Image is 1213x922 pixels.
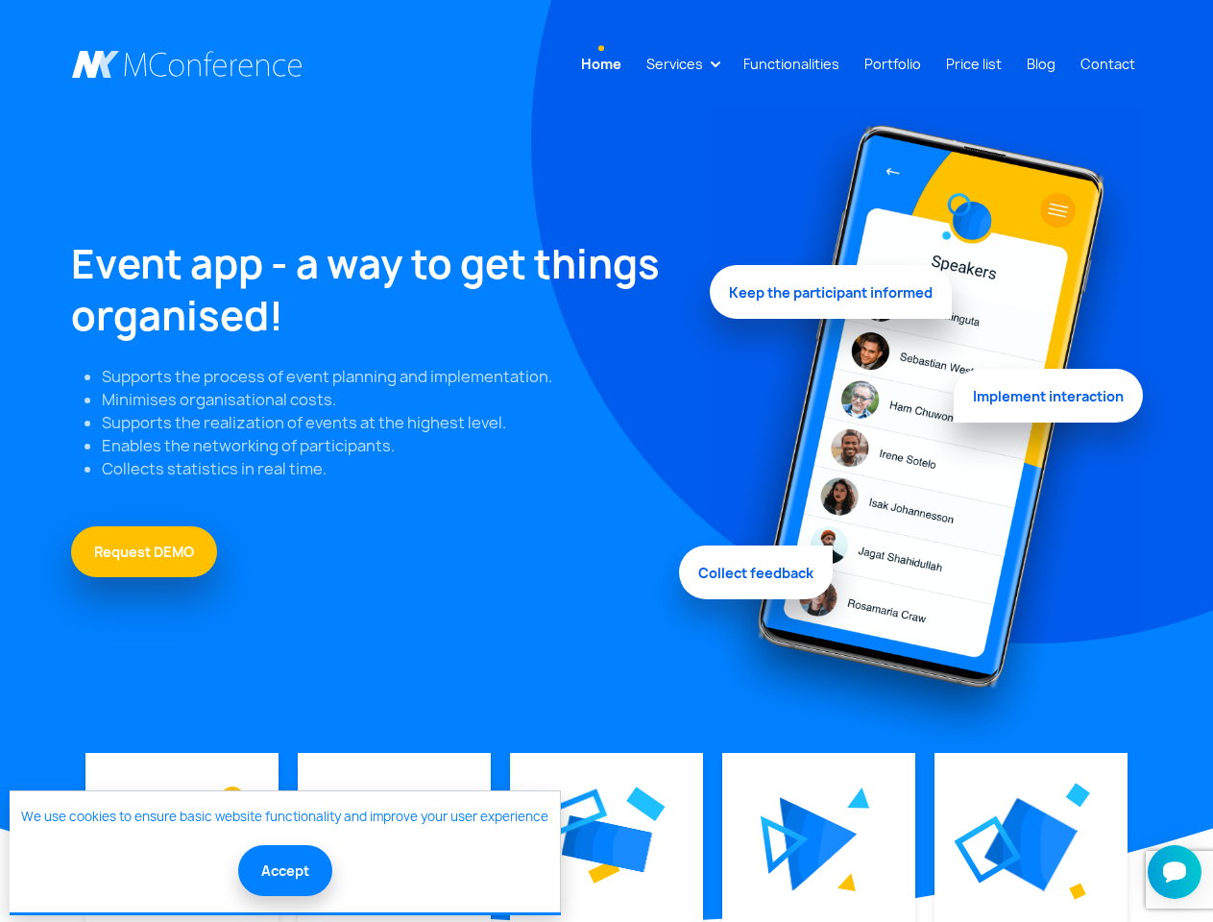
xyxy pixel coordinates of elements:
[710,108,1143,753] img: Design element
[857,46,929,82] a: Portfolio
[1019,46,1063,82] a: Blog
[573,46,629,82] a: Home
[938,46,1009,82] a: Price list
[639,46,711,82] a: Services
[21,808,548,827] a: We use cookies to ensure basic website functionality and improve your user experience
[102,411,687,434] li: Supports the realization of events at the highest level.
[954,815,1022,884] img: Design element
[102,365,687,388] li: Supports the process of event planning and implementation.
[71,238,687,342] h1: Event app - a way to get things organised!
[71,526,217,577] a: Request DEMO
[679,541,833,594] span: Collect feedback
[736,46,847,82] a: Functionalities
[102,388,687,411] li: Minimises organisational costs.
[626,787,666,821] img: Design element
[761,815,809,874] img: Design element
[710,271,952,325] span: Keep the participant informed
[1066,784,1091,809] img: Design element
[532,774,614,853] img: Design element
[561,815,652,873] img: Design element
[984,798,1078,891] img: Design element
[1148,845,1201,899] iframe: Smartsupp widget button
[221,787,244,810] img: Design element
[1073,46,1143,82] a: Contact
[847,787,870,809] img: Design element
[954,364,1143,418] span: Implement interaction
[780,797,858,891] img: Design element
[1069,883,1086,900] img: Design element
[238,845,332,896] button: Accept
[102,457,687,480] li: Collects statistics in real time.
[102,434,687,457] li: Enables the networking of participants.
